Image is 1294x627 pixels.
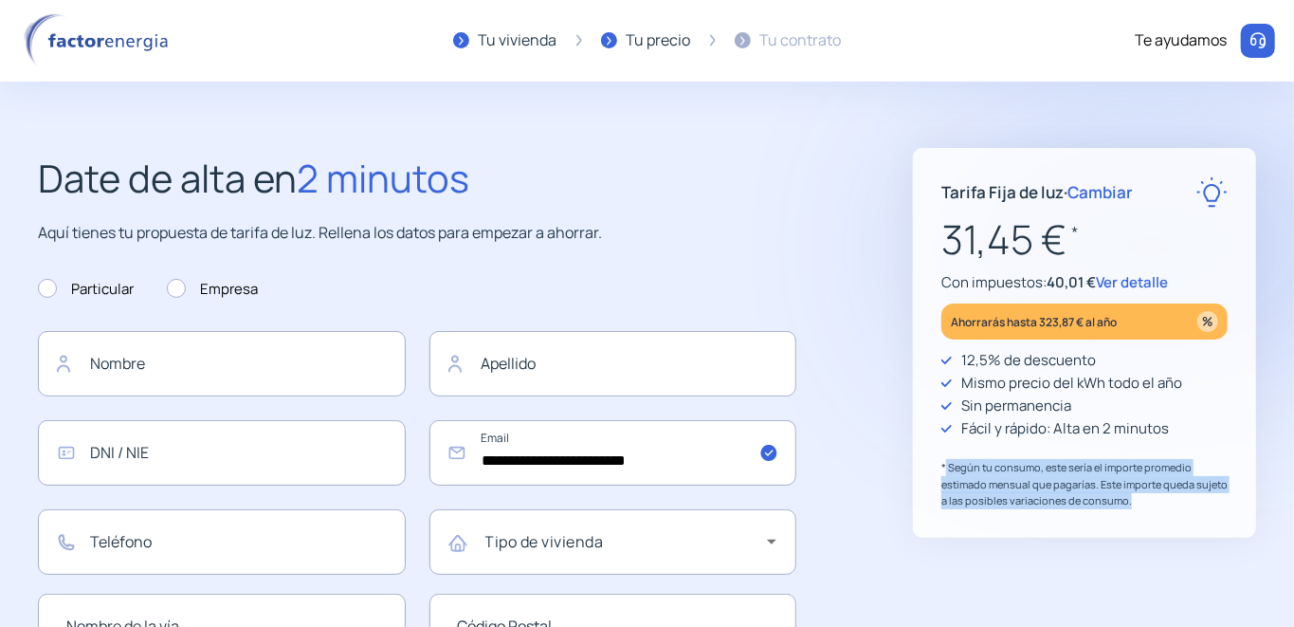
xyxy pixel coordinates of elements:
p: Con impuestos: [941,271,1228,294]
div: Tu contrato [760,28,842,53]
p: Sin permanencia [961,395,1071,417]
span: Ver detalle [1096,272,1168,292]
div: Te ayudamos [1135,28,1227,53]
p: Mismo precio del kWh todo el año [961,372,1182,395]
img: percentage_icon.svg [1197,311,1218,332]
p: 31,45 € [941,208,1228,271]
span: 40,01 € [1047,272,1096,292]
p: Ahorrarás hasta 323,87 € al año [951,311,1117,333]
span: Cambiar [1067,181,1133,203]
img: llamar [1248,31,1267,50]
span: 2 minutos [297,152,469,204]
mat-label: Tipo de vivienda [485,531,604,552]
p: Tarifa Fija de luz · [941,179,1133,205]
p: Aquí tienes tu propuesta de tarifa de luz. Rellena los datos para empezar a ahorrar. [38,221,796,246]
img: logo factor [19,13,180,68]
label: Empresa [167,278,258,301]
div: Tu vivienda [479,28,557,53]
h2: Date de alta en [38,148,796,209]
p: Fácil y rápido: Alta en 2 minutos [961,417,1169,440]
img: rate-E.svg [1196,176,1228,208]
p: * Según tu consumo, este sería el importe promedio estimado mensual que pagarías. Este importe qu... [941,459,1228,509]
div: Tu precio [627,28,691,53]
p: 12,5% de descuento [961,349,1096,372]
label: Particular [38,278,134,301]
